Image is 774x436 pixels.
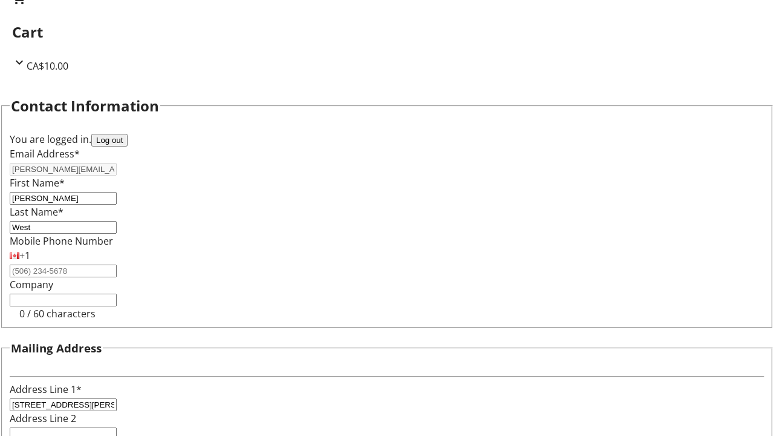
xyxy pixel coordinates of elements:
tr-character-limit: 0 / 60 characters [19,307,96,320]
label: Address Line 2 [10,412,76,425]
button: Log out [91,134,128,147]
input: Address [10,398,117,411]
h2: Cart [12,21,762,43]
label: Last Name* [10,205,63,219]
span: CA$10.00 [27,59,68,73]
div: You are logged in. [10,132,764,147]
h3: Mailing Address [11,340,102,357]
label: Mobile Phone Number [10,234,113,248]
label: Email Address* [10,147,80,160]
input: (506) 234-5678 [10,265,117,277]
label: Company [10,278,53,291]
label: First Name* [10,176,65,190]
label: Address Line 1* [10,383,82,396]
h2: Contact Information [11,95,159,117]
